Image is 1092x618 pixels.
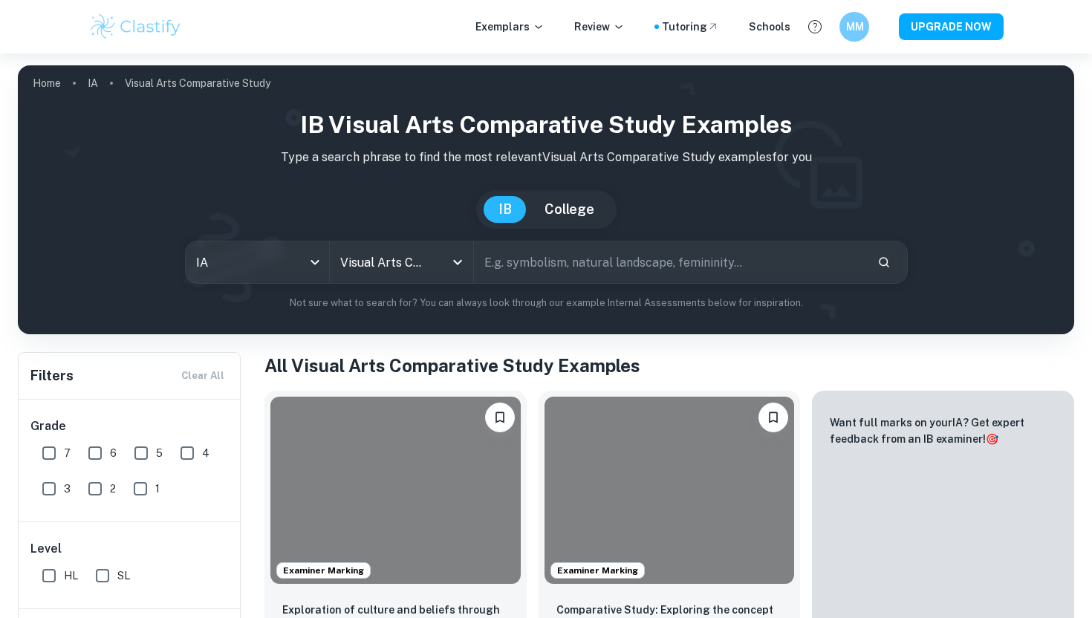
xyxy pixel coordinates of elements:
[551,564,644,577] span: Examiner Marking
[830,414,1056,447] p: Want full marks on your IA ? Get expert feedback from an IB examiner!
[839,12,869,42] button: MM
[30,417,230,435] h6: Grade
[662,19,719,35] a: Tutoring
[156,445,163,461] span: 5
[202,445,209,461] span: 4
[574,19,625,35] p: Review
[186,241,329,283] div: IA
[117,567,130,584] span: SL
[110,481,116,497] span: 2
[758,403,788,432] button: Bookmark
[474,241,865,283] input: E.g. symbolism, natural landscape, femininity...
[475,19,545,35] p: Exemplars
[899,13,1004,40] button: UPGRADE NOW
[846,19,863,35] h6: MM
[88,73,98,94] a: IA
[749,19,790,35] a: Schools
[447,252,468,273] button: Open
[485,403,515,432] button: Bookmark
[64,481,71,497] span: 3
[986,433,998,445] span: 🎯
[64,567,78,584] span: HL
[33,73,61,94] a: Home
[277,564,370,577] span: Examiner Marking
[155,481,160,497] span: 1
[871,250,897,275] button: Search
[484,196,527,223] button: IB
[64,445,71,461] span: 7
[88,12,183,42] img: Clastify logo
[18,65,1074,334] img: profile cover
[30,365,74,386] h6: Filters
[530,196,609,223] button: College
[264,352,1074,379] h1: All Visual Arts Comparative Study Examples
[125,75,270,91] p: Visual Arts Comparative Study
[802,14,828,39] button: Help and Feedback
[30,107,1062,143] h1: IB Visual Arts Comparative Study examples
[30,296,1062,310] p: Not sure what to search for? You can always look through our example Internal Assessments below f...
[30,540,230,558] h6: Level
[30,149,1062,166] p: Type a search phrase to find the most relevant Visual Arts Comparative Study examples for you
[110,445,117,461] span: 6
